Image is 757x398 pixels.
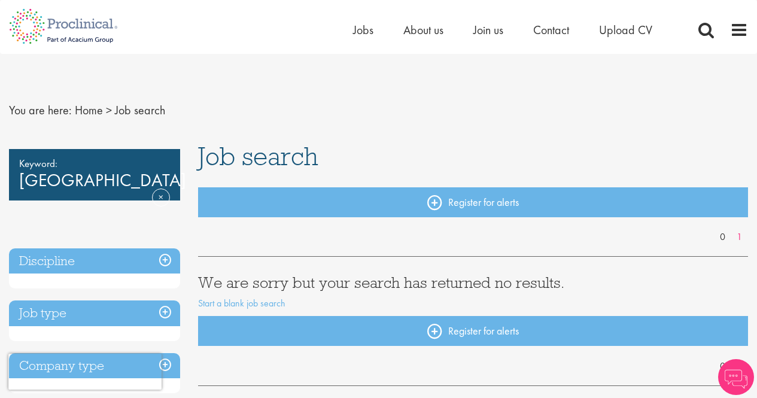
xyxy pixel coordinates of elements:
[599,22,652,38] a: Upload CV
[9,102,72,118] span: You are here:
[9,149,180,200] div: [GEOGRAPHIC_DATA]
[19,155,170,172] span: Keyword:
[9,353,180,379] h3: Company type
[198,316,748,346] a: Register for alerts
[198,275,748,290] h3: We are sorry but your search has returned no results.
[198,140,318,172] span: Job search
[533,22,569,38] a: Contact
[115,102,165,118] span: Job search
[353,22,373,38] a: Jobs
[75,102,103,118] a: breadcrumb link
[403,22,443,38] a: About us
[714,230,731,244] a: 0
[714,360,731,373] a: 0
[198,297,285,309] a: Start a blank job search
[718,359,754,395] img: Chatbot
[152,189,170,223] a: Remove
[9,300,180,326] h3: Job type
[731,230,748,244] a: 1
[106,102,112,118] span: >
[198,187,748,217] a: Register for alerts
[473,22,503,38] a: Join us
[8,354,162,390] iframe: reCAPTCHA
[9,248,180,274] h3: Discipline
